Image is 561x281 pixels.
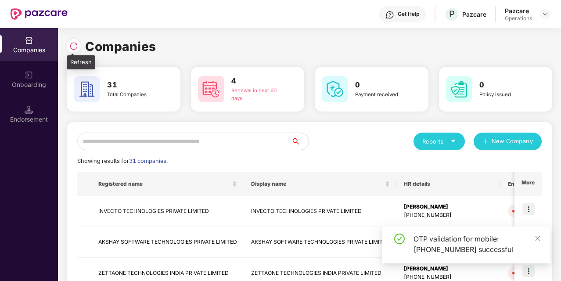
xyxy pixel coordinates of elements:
[98,180,230,187] span: Registered name
[251,180,383,187] span: Display name
[404,211,494,220] div: [PHONE_NUMBER]
[91,172,244,196] th: Registered name
[450,138,456,144] span: caret-down
[85,37,156,56] h1: Companies
[11,8,68,20] img: New Pazcare Logo
[291,138,309,145] span: search
[535,235,541,241] span: close
[129,158,168,164] span: 31 companies.
[492,137,533,146] span: New Company
[355,79,410,91] h3: 0
[474,133,542,150] button: plusNew Company
[107,91,162,99] div: Total Companies
[107,79,162,91] h3: 31
[522,203,535,215] img: icon
[449,9,455,19] span: P
[446,76,472,102] img: svg+xml;base64,PHN2ZyB4bWxucz0iaHR0cDovL3d3dy53My5vcmcvMjAwMC9zdmciIHdpZHRoPSI2MCIgaGVpZ2h0PSI2MC...
[25,71,33,79] img: svg+xml;base64,PHN2ZyB3aWR0aD0iMjAiIGhlaWdodD0iMjAiIHZpZXdCb3g9IjAgMCAyMCAyMCIgZmlsbD0ibm9uZSIgeG...
[479,91,534,99] div: Policy issued
[77,158,168,164] span: Showing results for
[91,196,244,227] td: INVECTO TECHNOLOGIES PRIVATE LIMITED
[514,172,542,196] th: More
[231,87,286,103] div: Renewal in next 60 days
[25,36,33,45] img: svg+xml;base64,PHN2ZyBpZD0iQ29tcGFuaWVzIiB4bWxucz0iaHR0cDovL3d3dy53My5vcmcvMjAwMC9zdmciIHdpZHRoPS...
[482,138,488,145] span: plus
[505,15,532,22] div: Operations
[322,76,348,102] img: svg+xml;base64,PHN2ZyB4bWxucz0iaHR0cDovL3d3dy53My5vcmcvMjAwMC9zdmciIHdpZHRoPSI2MCIgaGVpZ2h0PSI2MC...
[355,91,410,99] div: Payment received
[91,227,244,258] td: AKSHAY SOFTWARE TECHNOLOGIES PRIVATE LIMITED
[69,42,78,50] img: svg+xml;base64,PHN2ZyBpZD0iUmVsb2FkLTMyeDMyIiB4bWxucz0iaHR0cDovL3d3dy53My5vcmcvMjAwMC9zdmciIHdpZH...
[462,10,486,18] div: Pazcare
[291,133,309,150] button: search
[414,234,540,255] div: OTP validation for mobile: [PHONE_NUMBER] successful
[244,196,397,227] td: INVECTO TECHNOLOGIES PRIVATE LIMITED
[25,105,33,114] img: svg+xml;base64,PHN2ZyB3aWR0aD0iMTQuNSIgaGVpZ2h0PSIxNC41IiB2aWV3Qm94PSIwIDAgMTYgMTYiIGZpbGw9Im5vbm...
[67,55,95,69] div: Refresh
[231,76,286,87] h3: 4
[244,227,397,258] td: AKSHAY SOFTWARE TECHNOLOGIES PRIVATE LIMITED
[542,11,549,18] img: svg+xml;base64,PHN2ZyBpZD0iRHJvcGRvd24tMzJ4MzIiIHhtbG5zPSJodHRwOi8vd3d3LnczLm9yZy8yMDAwL3N2ZyIgd2...
[394,234,405,244] span: check-circle
[74,76,100,102] img: svg+xml;base64,PHN2ZyB4bWxucz0iaHR0cDovL3d3dy53My5vcmcvMjAwMC9zdmciIHdpZHRoPSI2MCIgaGVpZ2h0PSI2MC...
[398,11,419,18] div: Get Help
[397,172,501,196] th: HR details
[385,11,394,19] img: svg+xml;base64,PHN2ZyBpZD0iSGVscC0zMngzMiIgeG1sbnM9Imh0dHA6Ly93d3cudzMub3JnLzIwMDAvc3ZnIiB3aWR0aD...
[505,7,532,15] div: Pazcare
[479,79,534,91] h3: 0
[522,265,535,277] img: icon
[422,137,456,146] div: Reports
[404,203,494,211] div: [PERSON_NAME]
[198,76,224,102] img: svg+xml;base64,PHN2ZyB4bWxucz0iaHR0cDovL3d3dy53My5vcmcvMjAwMC9zdmciIHdpZHRoPSI2MCIgaGVpZ2h0PSI2MC...
[508,180,554,187] span: Endorsements
[244,172,397,196] th: Display name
